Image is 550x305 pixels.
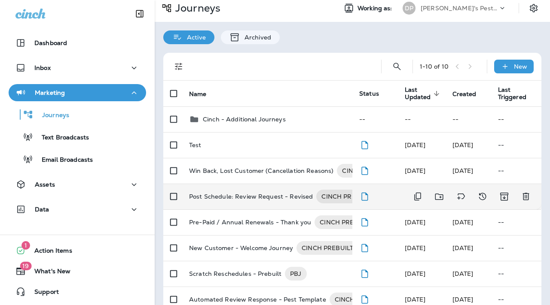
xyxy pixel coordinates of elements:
div: CINCH PREBUILT [337,164,399,178]
span: Frank Carreno [405,167,426,175]
button: Search Journeys [388,58,406,75]
p: Assets [35,181,55,188]
div: DP [403,2,416,15]
span: Last Updated [405,86,442,101]
span: Draft [359,295,370,302]
span: Created [452,91,477,98]
span: Name [189,91,207,98]
p: -- [498,296,535,303]
div: CINCH PREBUILT [296,241,358,255]
span: Joyce Lee [405,218,426,226]
td: -- [398,106,446,132]
span: Frank Carreno [452,270,474,278]
button: Settings [526,0,541,16]
td: -- [352,106,398,132]
p: Journeys [34,112,69,120]
button: Journeys [9,106,146,124]
span: 19 [20,262,31,270]
div: CINCH PREBUILT [316,190,378,203]
button: Filters [170,58,187,75]
button: Move to folder [431,188,448,205]
p: Email Broadcasts [33,156,93,164]
p: Data [35,206,49,213]
button: 19What's New [9,263,146,280]
div: PBJ [285,267,306,281]
span: Created [452,90,488,98]
button: Inbox [9,59,146,76]
button: Archive [495,188,513,205]
p: Scratch Reschedules - Prebuilt [189,267,281,281]
button: Dashboard [9,34,146,51]
span: Draft [359,243,370,251]
button: Delete [517,188,535,205]
span: PBJ [285,269,306,278]
p: Cinch - Additional Journeys [203,116,286,123]
button: Email Broadcasts [9,150,146,168]
span: CINCH PREBUILT [315,218,376,226]
p: New Customer - Welcome Journey [189,241,293,255]
button: Marketing [9,84,146,101]
p: Text Broadcasts [33,134,89,142]
span: Last Triggered [498,86,538,101]
span: Support [26,288,59,299]
span: 1 [21,241,30,250]
span: Joyce Lee [405,244,426,252]
p: New [514,63,527,70]
span: What's New [26,268,70,278]
td: -- [491,106,541,132]
button: Text Broadcasts [9,128,146,146]
span: Draft [359,192,370,199]
span: Frank Carreno [452,244,474,252]
p: Test [189,142,202,148]
span: Frank Carreno [405,296,426,303]
p: Dashboard [34,39,67,46]
span: CINCH PREBUILT [337,166,399,175]
button: Collapse Sidebar [128,5,152,22]
p: Pre-Paid / Annual Renewals - Thank you [189,215,311,229]
button: Data [9,201,146,218]
span: Frank Carreno [452,218,474,226]
td: -- [446,106,491,132]
span: Working as: [357,5,394,12]
span: Last Updated [405,86,431,101]
p: Win Back, Lost Customer (Cancellation Reasons) [189,164,333,178]
button: 1Action Items [9,242,146,259]
button: Add tags [452,188,470,205]
span: Frank Carreno [405,141,426,149]
p: Marketing [35,89,65,96]
p: Active [183,34,206,41]
span: Name [189,90,218,98]
p: -- [498,142,535,148]
p: [PERSON_NAME]'s Pest Control [421,5,498,12]
span: Frank Carreno [405,270,426,278]
span: Draft [359,217,370,225]
span: Joyce Lee [452,141,474,149]
button: View Changelog [474,188,491,205]
p: -- [498,167,535,174]
span: Last Triggered [498,86,526,101]
p: Inbox [34,64,51,71]
p: -- [498,270,535,277]
p: Post Schedule: Review Request - Revised [189,190,313,203]
p: -- [498,219,535,226]
span: CINCH PREBUILT [316,192,378,201]
span: Frank Carreno [452,296,474,303]
span: CINCH PREBUILT [296,244,358,252]
p: Journeys [172,2,220,15]
span: Draft [359,166,370,174]
button: Support [9,283,146,300]
span: Draft [359,140,370,148]
span: Action Items [26,247,72,257]
div: CINCH PREBUILT [315,215,376,229]
span: Draft [359,269,370,277]
p: Archived [240,34,271,41]
div: 1 - 10 of 10 [420,63,449,70]
button: Assets [9,176,146,193]
span: Frank Carreno [452,167,474,175]
span: CINCH PREBUILT [330,295,391,304]
p: -- [498,245,535,251]
button: Duplicate [409,188,426,205]
span: Status [359,90,379,97]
